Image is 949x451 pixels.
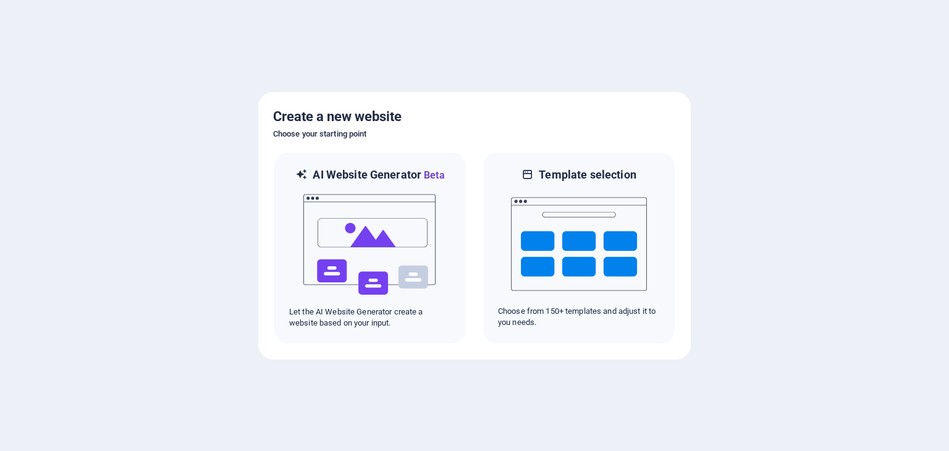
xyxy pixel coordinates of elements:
h6: Template selection [539,167,636,182]
h6: Choose your starting point [273,127,676,141]
img: ai [302,183,438,306]
p: Choose from 150+ templates and adjust it to you needs. [498,306,660,328]
h5: Create a new website [273,107,676,127]
h6: AI Website Generator [313,167,444,183]
div: AI Website GeneratorBetaaiLet the AI Website Generator create a website based on your input. [273,151,467,345]
p: Let the AI Website Generator create a website based on your input. [289,306,451,329]
div: Template selectionChoose from 150+ templates and adjust it to you needs. [482,151,676,345]
span: Beta [421,169,445,181]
